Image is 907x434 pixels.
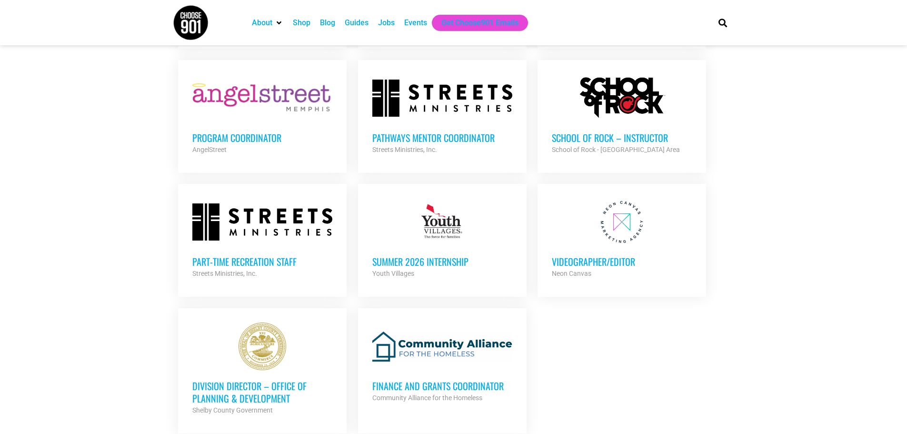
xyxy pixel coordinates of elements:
[358,184,527,293] a: Summer 2026 Internship Youth Villages
[358,308,527,418] a: Finance and Grants Coordinator Community Alliance for the Homeless
[178,308,347,430] a: Division Director – Office of Planning & Development Shelby County Government
[192,270,257,277] strong: Streets Ministries, Inc.
[358,60,527,170] a: Pathways Mentor Coordinator Streets Ministries, Inc.
[293,17,310,29] a: Shop
[404,17,427,29] a: Events
[192,406,273,414] strong: Shelby County Government
[247,15,702,31] nav: Main nav
[552,131,692,144] h3: School of Rock – Instructor
[538,60,706,170] a: School of Rock – Instructor School of Rock - [GEOGRAPHIC_DATA] Area
[192,131,332,144] h3: Program Coordinator
[552,146,680,153] strong: School of Rock - [GEOGRAPHIC_DATA] Area
[441,17,518,29] a: Get Choose901 Emails
[715,15,730,30] div: Search
[372,270,414,277] strong: Youth Villages
[552,255,692,268] h3: Videographer/Editor
[247,15,288,31] div: About
[372,146,437,153] strong: Streets Ministries, Inc.
[178,184,347,293] a: Part-time Recreation Staff Streets Ministries, Inc.
[252,17,272,29] a: About
[378,17,395,29] a: Jobs
[192,255,332,268] h3: Part-time Recreation Staff
[372,131,512,144] h3: Pathways Mentor Coordinator
[320,17,335,29] a: Blog
[192,146,227,153] strong: AngelStreet
[192,380,332,404] h3: Division Director – Office of Planning & Development
[372,255,512,268] h3: Summer 2026 Internship
[345,17,369,29] a: Guides
[178,60,347,170] a: Program Coordinator AngelStreet
[372,394,482,402] strong: Community Alliance for the Homeless
[372,380,512,392] h3: Finance and Grants Coordinator
[552,270,591,277] strong: Neon Canvas
[538,184,706,293] a: Videographer/Editor Neon Canvas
